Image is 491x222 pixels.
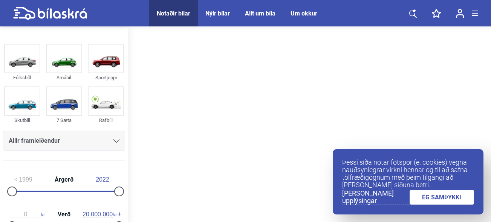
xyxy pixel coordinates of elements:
a: Nýir bílar [205,10,230,17]
span: Allir framleiðendur [9,136,60,146]
div: Rafbíll [88,116,124,125]
a: [PERSON_NAME] upplýsingar [342,190,410,205]
div: Smábíl [46,73,82,82]
a: Um okkur [291,10,317,17]
img: user-login.svg [456,9,464,18]
div: Sportjeppi [88,73,124,82]
span: kr. [11,211,46,218]
span: Árgerð [53,177,75,183]
a: ÉG SAMÞYKKI [410,190,474,205]
a: Allt um bíla [245,10,275,17]
span: Verð [56,211,72,217]
div: Fólksbíll [4,73,40,82]
div: 7 Sæta [46,116,82,125]
a: Notaðir bílar [157,10,190,17]
p: Þessi síða notar fótspor (e. cookies) vegna nauðsynlegrar virkni hennar og til að safna tölfræðig... [342,159,474,189]
div: Skutbíll [4,116,40,125]
span: kr. [83,211,118,218]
